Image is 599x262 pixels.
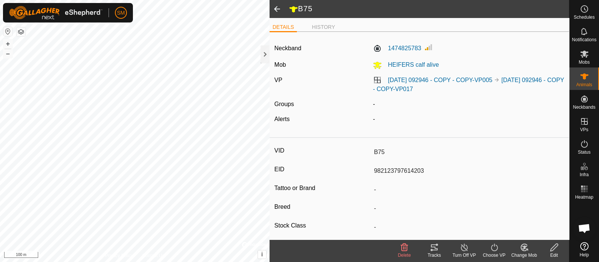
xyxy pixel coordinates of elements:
[574,15,595,19] span: Schedules
[142,252,164,259] a: Contact Us
[479,252,509,259] div: Choose VP
[576,82,592,87] span: Animals
[494,77,500,83] img: to
[270,23,297,32] li: DETAILS
[573,217,596,240] div: Open chat
[370,100,567,109] div: -
[274,116,290,122] label: Alerts
[373,77,564,92] a: [DATE] 092946 - COPY - COPY-VP017
[274,101,294,107] label: Groups
[261,251,263,258] span: i
[398,253,411,258] span: Delete
[578,150,590,154] span: Status
[274,202,371,212] label: Breed
[373,44,421,53] label: 1474825783
[274,221,371,231] label: Stock Class
[382,61,439,68] span: HEIFERS calf alive
[419,252,449,259] div: Tracks
[309,23,338,31] li: HISTORY
[274,146,371,156] label: VID
[569,239,599,260] a: Help
[579,60,590,64] span: Mobs
[573,105,595,109] span: Neckbands
[509,252,539,259] div: Change Mob
[580,253,589,257] span: Help
[105,252,133,259] a: Privacy Policy
[388,77,492,83] a: [DATE] 092946 - COPY - COPY-VP005
[370,115,567,124] div: -
[117,9,125,17] span: SM
[9,6,103,19] img: Gallagher Logo
[3,27,12,36] button: Reset Map
[575,195,593,199] span: Heatmap
[16,27,25,36] button: Map Layers
[580,172,589,177] span: Infra
[539,252,569,259] div: Edit
[258,250,266,259] button: i
[289,4,569,14] h2: B75
[424,43,433,52] img: Signal strength
[274,165,371,174] label: EID
[580,127,588,132] span: VPs
[3,49,12,58] button: –
[3,39,12,48] button: +
[572,37,596,42] span: Notifications
[274,44,301,53] label: Neckband
[449,252,479,259] div: Turn Off VP
[274,183,371,193] label: Tattoo or Brand
[274,61,286,68] label: Mob
[274,77,282,83] label: VP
